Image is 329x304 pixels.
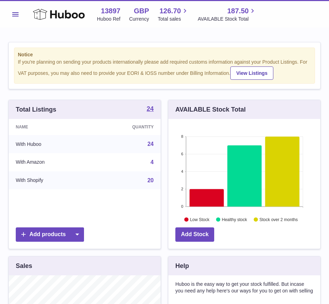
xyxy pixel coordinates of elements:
[147,141,154,147] a: 24
[92,119,161,135] th: Quantity
[9,153,92,171] td: With Amazon
[175,227,214,242] a: Add Stock
[160,6,181,16] span: 126.70
[158,6,189,22] a: 126.70 Total sales
[16,262,32,270] h3: Sales
[259,217,297,222] text: Stock over 2 months
[97,16,120,22] div: Huboo Ref
[147,106,154,112] strong: 24
[9,119,92,135] th: Name
[227,6,248,16] span: 187.50
[198,6,257,22] a: 187.50 AVAILABLE Stock Total
[198,16,257,22] span: AVAILABLE Stock Total
[9,135,92,153] td: With Huboo
[9,171,92,190] td: With Shopify
[101,6,120,16] strong: 13897
[147,177,154,183] a: 20
[16,227,84,242] a: Add products
[129,16,149,22] div: Currency
[134,6,149,16] strong: GBP
[18,51,311,58] strong: Notice
[181,187,183,191] text: 2
[230,66,273,80] a: View Listings
[175,281,313,294] p: Huboo is the easy way to get your stock fulfilled. But incase you need any help here's our ways f...
[181,152,183,156] text: 6
[16,105,56,114] h3: Total Listings
[181,204,183,208] text: 0
[18,59,311,80] div: If you're planning on sending your products internationally please add required customs informati...
[181,169,183,174] text: 4
[175,105,246,114] h3: AVAILABLE Stock Total
[175,262,189,270] h3: Help
[150,159,154,165] a: 4
[181,134,183,139] text: 8
[147,106,154,113] a: 24
[158,16,189,22] span: Total sales
[222,217,247,222] text: Healthy stock
[190,217,210,222] text: Low Stock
